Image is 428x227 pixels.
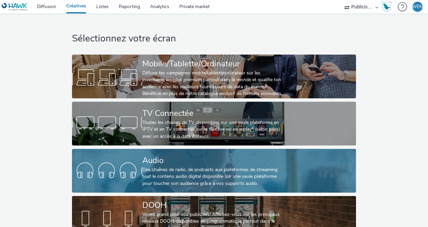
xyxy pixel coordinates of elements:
[72,102,356,145] a: TV ConnectéeToutes les chaines de TV disponibles sur une seule plateforme en IPTV et en TV connec...
[142,107,283,119] div: TV Connectée
[72,32,356,45] h1: Sélectionnez votre écran
[142,166,283,187] div: Des chaînes de radio, de podcasts aux plateformes de streaming: tout le contenu audio digital dis...
[72,55,356,98] a: Mobile/Tablette/OrdinateurDiffuse tes campagnes mobile/tablette/ordinateur sur les inventaires le...
[142,155,283,166] div: Audio
[2,3,28,11] img: undefined Logo
[142,119,283,140] div: Toutes les chaines de TV disponibles sur une seule plateforme en IPTV et en TV connectée sur le f...
[72,149,356,193] a: AudioDes chaînes de radio, de podcasts aux plateformes de streaming: tout le contenu audio digita...
[142,58,283,70] div: Mobile/Tablette/Ordinateur
[382,1,394,12] a: Hawk Academy
[142,199,283,211] div: DOOH
[142,70,283,97] div: Diffuse tes campagnes mobile/tablette/ordinateur sur les inventaires les plus premium partout dan...
[412,2,424,12] div: WEM
[382,1,392,12] img: Hawk Academy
